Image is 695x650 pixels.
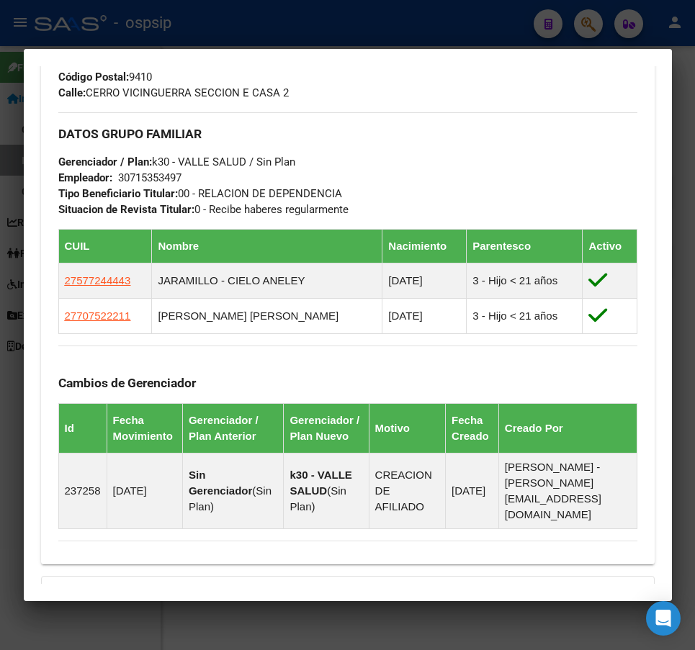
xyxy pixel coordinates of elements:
[182,404,284,453] th: Gerenciador / Plan Anterior
[58,187,178,200] strong: Tipo Beneficiario Titular:
[446,453,499,529] td: [DATE]
[152,263,382,299] td: JARAMILLO - CIELO ANELEY
[58,71,152,83] span: 9410
[58,187,342,200] span: 00 - RELACION DE DEPENDENCIA
[382,230,467,263] th: Nacimiento
[583,230,637,263] th: Activo
[118,170,181,186] div: 30715353497
[58,86,86,99] strong: Calle:
[58,155,152,168] strong: Gerenciador / Plan:
[467,263,583,299] td: 3 - Hijo < 21 años
[58,375,637,391] h3: Cambios de Gerenciador
[58,126,637,142] h3: DATOS GRUPO FAMILIAR
[382,299,467,334] td: [DATE]
[182,453,284,529] td: ( )
[446,404,499,453] th: Fecha Creado
[58,155,295,168] span: k30 - VALLE SALUD / Sin Plan
[152,299,382,334] td: [PERSON_NAME] [PERSON_NAME]
[189,469,252,497] strong: Sin Gerenciador
[58,71,129,83] strong: Código Postal:
[58,453,107,529] td: 237258
[107,453,182,529] td: [DATE]
[369,404,445,453] th: Motivo
[369,453,445,529] td: CREACION DE AFILIADO
[290,469,351,497] strong: k30 - VALLE SALUD
[58,86,289,99] span: CERRO VICINGUERRA SECCION E CASA 2
[284,404,369,453] th: Gerenciador / Plan Nuevo
[58,203,349,216] span: 0 - Recibe haberes regularmente
[58,171,112,184] strong: Empleador:
[467,299,583,334] td: 3 - Hijo < 21 años
[467,230,583,263] th: Parentesco
[382,263,467,299] td: [DATE]
[65,310,131,322] span: 27707522211
[646,601,681,636] div: Open Intercom Messenger
[58,203,194,216] strong: Situacion de Revista Titular:
[107,404,182,453] th: Fecha Movimiento
[58,404,107,453] th: Id
[58,230,152,263] th: CUIL
[152,230,382,263] th: Nombre
[498,453,637,529] td: [PERSON_NAME] - [PERSON_NAME][EMAIL_ADDRESS][DOMAIN_NAME]
[284,453,369,529] td: ( )
[498,404,637,453] th: Creado Por
[65,274,131,286] span: 27577244443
